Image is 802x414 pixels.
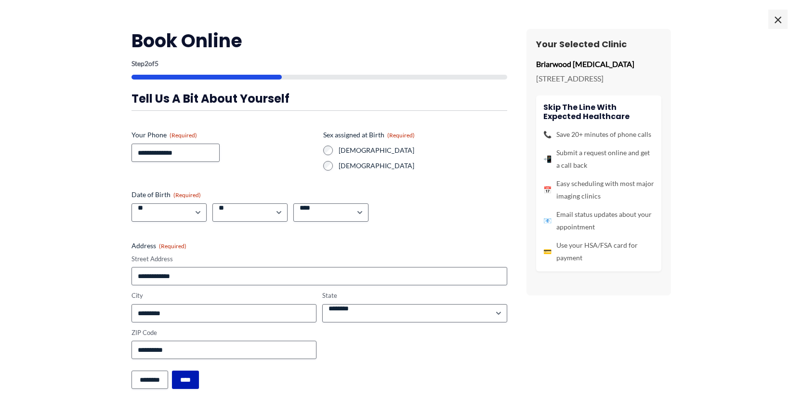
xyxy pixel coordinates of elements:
[543,239,654,264] li: Use your HSA/FSA card for payment
[768,10,788,29] span: ×
[543,214,552,227] span: 📧
[536,71,661,86] p: [STREET_ADDRESS]
[131,241,186,251] legend: Address
[131,91,507,106] h3: Tell us a bit about yourself
[145,59,148,67] span: 2
[323,130,415,140] legend: Sex assigned at Birth
[131,130,316,140] label: Your Phone
[159,242,186,250] span: (Required)
[131,291,316,300] label: City
[339,146,507,155] label: [DEMOGRAPHIC_DATA]
[543,153,552,165] span: 📲
[387,132,415,139] span: (Required)
[131,60,507,67] p: Step of
[131,190,201,200] legend: Date of Birth
[322,291,507,300] label: State
[543,103,654,121] h4: Skip the line with Expected Healthcare
[543,147,654,172] li: Submit a request online and get a call back
[536,39,661,50] h3: Your Selected Clinic
[339,161,507,171] label: [DEMOGRAPHIC_DATA]
[173,191,201,199] span: (Required)
[155,59,158,67] span: 5
[131,254,507,264] label: Street Address
[131,328,316,337] label: ZIP Code
[543,128,552,141] span: 📞
[131,29,507,53] h2: Book Online
[543,184,552,196] span: 📅
[170,132,197,139] span: (Required)
[543,177,654,202] li: Easy scheduling with most major imaging clinics
[543,128,654,141] li: Save 20+ minutes of phone calls
[543,245,552,258] span: 💳
[543,208,654,233] li: Email status updates about your appointment
[536,57,661,71] p: Briarwood [MEDICAL_DATA]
